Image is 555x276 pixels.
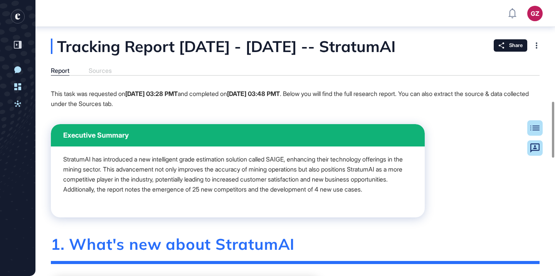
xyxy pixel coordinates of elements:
button: GZ [527,6,543,21]
div: Tracking Report [DATE] - [DATE] -- StratumAI [51,39,473,54]
span: Executive Summary [63,132,129,139]
strong: [DATE] 03:48 PMT [227,90,280,98]
strong: [DATE] 03:28 PMT [125,90,178,98]
p: StratumAI has introduced a new intelligent grade estimation solution called SAIGE, enhancing thei... [63,154,412,194]
div: entrapeer-logo [11,10,25,24]
p: This task was requested on and completed on . Below you will find the full research report. You c... [51,89,540,109]
span: Share [509,42,523,49]
div: 1. What's new about StratumAI [51,235,540,264]
div: Report [51,67,69,74]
